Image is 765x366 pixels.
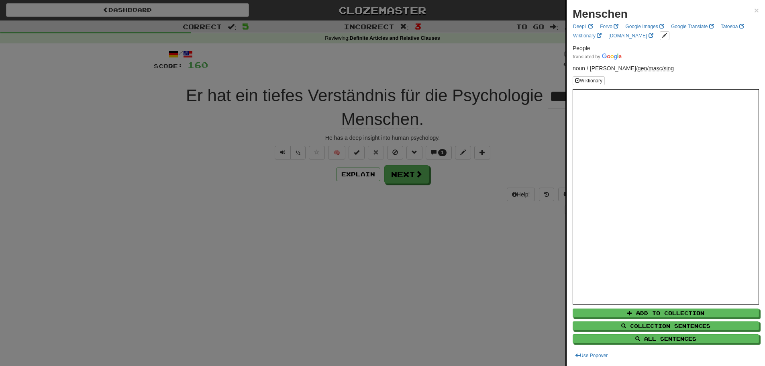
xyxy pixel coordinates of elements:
[754,6,759,15] span: ×
[573,45,590,51] span: People
[573,309,759,317] button: Add to Collection
[573,321,759,330] button: Collection Sentences
[573,334,759,343] button: All Sentences
[573,53,622,60] img: Color short
[623,22,667,31] a: Google Images
[754,6,759,14] button: Close
[573,351,610,360] button: Use Popover
[573,76,605,85] button: Wiktionary
[649,65,663,72] span: /
[571,31,604,40] a: Wiktionary
[669,22,716,31] a: Google Translate
[573,64,759,72] p: noun / [PERSON_NAME] /
[598,22,621,31] a: Forvo
[663,65,674,72] abbr: Number: Singular number
[606,31,655,40] a: [DOMAIN_NAME]
[660,31,669,40] button: edit links
[638,65,647,72] abbr: Case: Genitive
[649,65,662,72] abbr: Gender: Masculine gender
[571,22,596,31] a: DeepL
[638,65,649,72] span: /
[573,8,628,20] strong: Menschen
[718,22,747,31] a: Tatoeba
